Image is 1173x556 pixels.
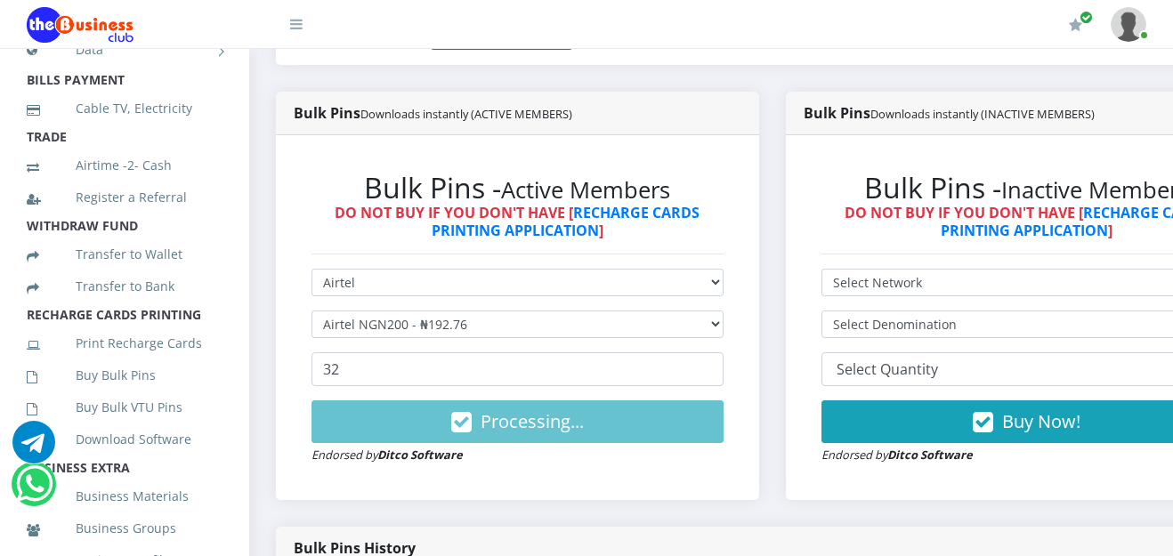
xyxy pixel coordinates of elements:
[27,177,222,218] a: Register a Referral
[27,355,222,396] a: Buy Bulk Pins
[27,7,133,43] img: Logo
[1111,7,1146,42] img: User
[27,234,222,275] a: Transfer to Wallet
[1069,18,1082,32] i: Renew/Upgrade Subscription
[870,106,1095,122] small: Downloads instantly (INACTIVE MEMBERS)
[1080,11,1093,24] span: Renew/Upgrade Subscription
[27,88,222,129] a: Cable TV, Electricity
[311,171,724,205] h2: Bulk Pins -
[311,447,463,463] small: Endorsed by
[377,447,463,463] strong: Ditco Software
[27,266,222,307] a: Transfer to Bank
[887,447,973,463] strong: Ditco Software
[311,352,724,386] input: Enter Quantity
[1002,409,1080,433] span: Buy Now!
[12,434,55,463] a: Chat for support
[294,103,572,123] strong: Bulk Pins
[501,174,670,205] small: Active Members
[27,387,222,428] a: Buy Bulk VTU Pins
[27,476,222,517] a: Business Materials
[481,409,584,433] span: Processing...
[27,508,222,549] a: Business Groups
[821,447,973,463] small: Endorsed by
[16,476,53,505] a: Chat for support
[27,145,222,186] a: Airtime -2- Cash
[27,419,222,460] a: Download Software
[335,203,700,239] strong: DO NOT BUY IF YOU DON'T HAVE [ ]
[804,103,1095,123] strong: Bulk Pins
[432,203,700,239] a: RECHARGE CARDS PRINTING APPLICATION
[311,400,724,443] button: Processing...
[360,106,572,122] small: Downloads instantly (ACTIVE MEMBERS)
[27,323,222,364] a: Print Recharge Cards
